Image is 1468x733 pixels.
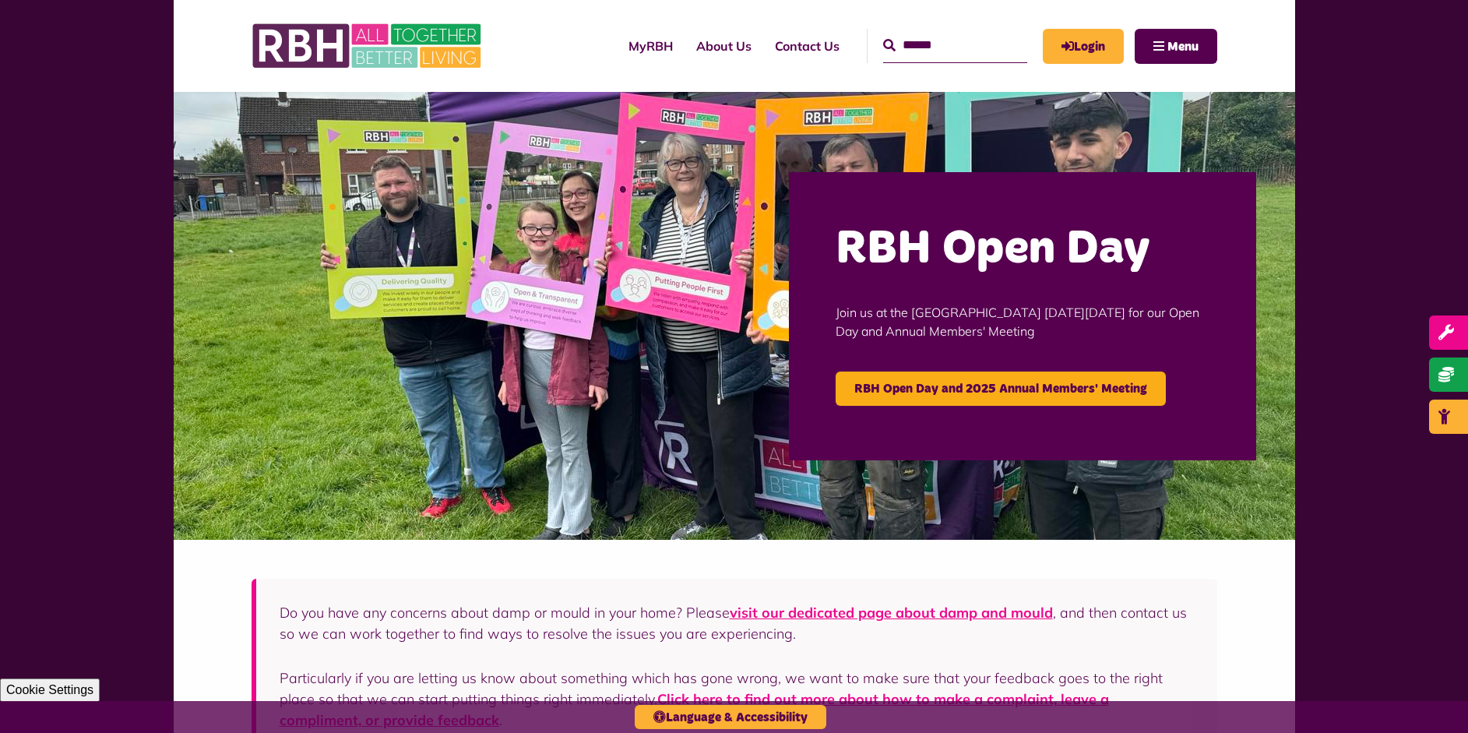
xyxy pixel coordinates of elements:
p: Particularly if you are letting us know about something which has gone wrong, we want to make sur... [280,668,1194,731]
a: RBH Open Day and 2025 Annual Members' Meeting [836,372,1166,406]
a: MyRBH [617,25,685,67]
button: Language & Accessibility [635,705,826,729]
a: visit our dedicated page about damp and mould [730,604,1053,622]
a: About Us [685,25,763,67]
img: RBH [252,16,485,76]
span: Menu [1167,41,1199,53]
a: MyRBH [1043,29,1124,64]
p: Do you have any concerns about damp or mould in your home? Please , and then contact us so we can... [280,602,1194,644]
a: Contact Us [763,25,851,67]
p: Join us at the [GEOGRAPHIC_DATA] [DATE][DATE] for our Open Day and Annual Members' Meeting [836,280,1209,364]
img: Image (22) [174,92,1295,540]
a: Click here to find out more about how to make a complaint, leave a compliment, or provide feedback [280,690,1109,729]
button: Navigation [1135,29,1217,64]
h2: RBH Open Day [836,219,1209,280]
